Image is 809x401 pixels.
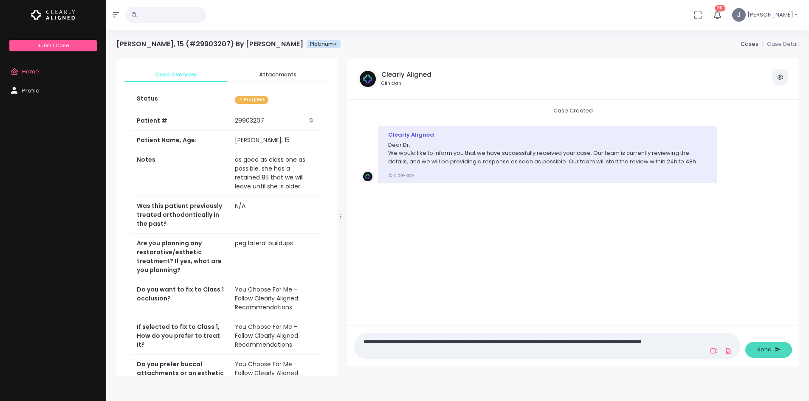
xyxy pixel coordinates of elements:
a: Add Loom Video [709,348,720,354]
th: Are you planning any restorative/esthetic treatment? If yes, what are you planning? [132,234,230,280]
span: Profile [22,87,39,95]
h5: Clearly Aligned [381,71,431,79]
h4: [PERSON_NAME], 15 (#29903207) By [PERSON_NAME] [116,40,341,48]
a: Submit Case [9,40,96,51]
td: 29903207 [230,111,321,131]
span: Attachments [234,70,322,79]
th: If selected to fix to Class 1, How do you prefer to treat it? [132,317,230,355]
td: peg lateral buildups [230,234,321,280]
span: Case Created [543,104,603,117]
th: Patient Name, Age: [132,131,230,150]
span: Home [22,67,39,76]
th: Status [132,89,230,111]
img: Logo Horizontal [31,6,75,24]
td: N/A [230,196,321,234]
span: Send [757,345,772,354]
span: Platinum+ [307,40,341,48]
small: Clinician [381,80,431,87]
td: You Choose For Me - Follow Clearly Aligned Recommendations [230,355,321,401]
p: Dear Dr. We would like to inform you that we have successfully received your case. Our team is cu... [388,141,707,166]
td: [PERSON_NAME], 15 [230,131,321,150]
span: 30 [715,5,725,11]
a: Cases [741,40,758,48]
div: scrollable content [116,59,337,376]
span: Submit Case [37,42,69,49]
a: Add Files [723,343,733,359]
td: You Choose For Me - Follow Clearly Aligned Recommendations [230,317,321,355]
small: a day ago [388,172,414,178]
th: Patient # [132,111,230,131]
td: You Choose For Me - Follow Clearly Aligned Recommendations [230,280,321,317]
th: Do you prefer buccal attachments or an esthetic lingual attachment protocol? [132,355,230,401]
th: Was this patient previously treated orthodontically in the past? [132,196,230,234]
th: Notes [132,150,230,196]
span: Case Overview [132,70,220,79]
span: [PERSON_NAME] [747,11,793,19]
div: Clearly Aligned [388,131,707,139]
span: J [732,8,746,22]
li: Case Detail [758,40,799,48]
td: as good as class one as possible, she has a retained 85 that we will leave until she is older [230,150,321,196]
th: Do you want to fix to Class 1 occlusion? [132,280,230,317]
span: In Progress [235,96,268,104]
button: Send [745,342,792,358]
